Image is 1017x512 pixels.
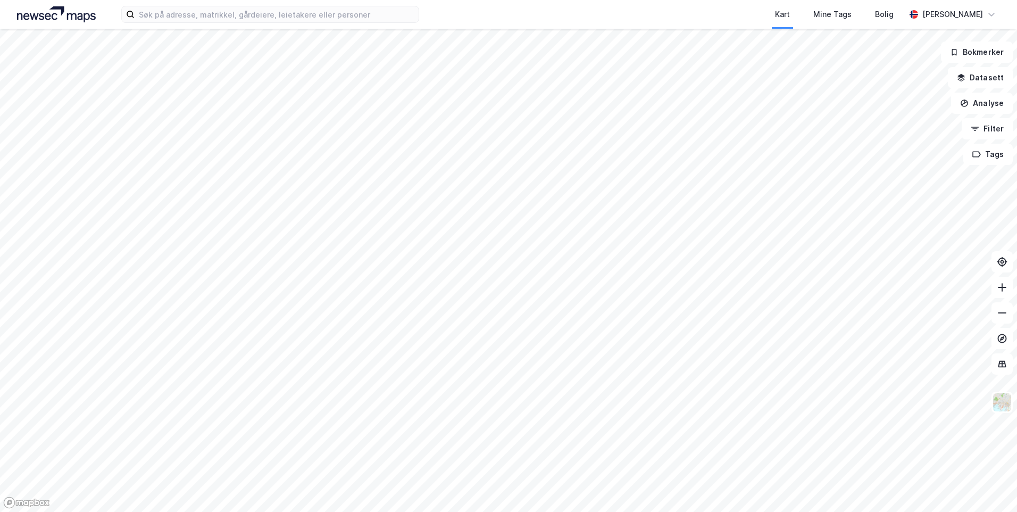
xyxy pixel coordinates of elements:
[922,8,983,21] div: [PERSON_NAME]
[813,8,852,21] div: Mine Tags
[963,144,1013,165] button: Tags
[775,8,790,21] div: Kart
[3,497,50,509] a: Mapbox homepage
[17,6,96,22] img: logo.a4113a55bc3d86da70a041830d287a7e.svg
[941,42,1013,63] button: Bokmerker
[875,8,894,21] div: Bolig
[962,118,1013,139] button: Filter
[951,93,1013,114] button: Analyse
[948,67,1013,88] button: Datasett
[135,6,419,22] input: Søk på adresse, matrikkel, gårdeiere, leietakere eller personer
[992,392,1012,412] img: Z
[964,461,1017,512] iframe: Chat Widget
